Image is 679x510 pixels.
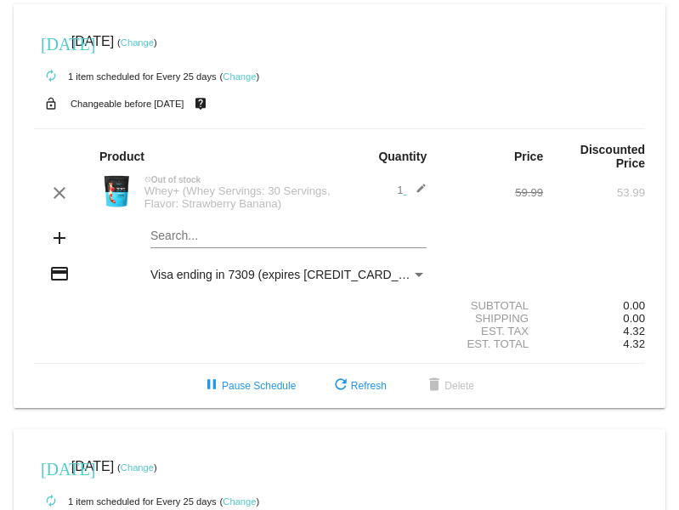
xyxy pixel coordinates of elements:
[144,176,151,183] mat-icon: not_interested
[188,371,309,401] button: Pause Schedule
[136,184,340,210] div: Whey+ (Whey Servings: 30 Servings, Flavor: Strawberry Banana)
[117,37,157,48] small: ( )
[121,462,154,473] a: Change
[424,380,474,392] span: Delete
[623,337,645,350] span: 4.32
[49,183,70,203] mat-icon: clear
[49,228,70,248] mat-icon: add
[121,37,154,48] a: Change
[331,376,351,396] mat-icon: refresh
[220,71,260,82] small: ( )
[34,496,217,507] small: 1 item scheduled for Every 25 days
[543,299,645,312] div: 0.00
[150,229,427,243] input: Search...
[41,66,61,87] mat-icon: autorenew
[543,186,645,199] div: 53.99
[201,376,222,396] mat-icon: pause
[623,312,645,325] span: 0.00
[150,268,435,281] span: Visa ending in 7309 (expires [CREDIT_CARD_DATA])
[41,457,61,478] mat-icon: [DATE]
[580,143,645,170] strong: Discounted Price
[623,325,645,337] span: 4.32
[150,268,427,281] mat-select: Payment Method
[441,337,543,350] div: Est. Total
[424,376,444,396] mat-icon: delete
[201,380,296,392] span: Pause Schedule
[223,71,256,82] a: Change
[441,299,543,312] div: Subtotal
[99,174,133,208] img: Image-1-Carousel-Whey-2lb-Strw-Banana-no-badge-Transp.png
[406,183,427,203] mat-icon: edit
[41,32,61,53] mat-icon: [DATE]
[514,150,543,163] strong: Price
[99,150,144,163] strong: Product
[317,371,400,401] button: Refresh
[117,462,157,473] small: ( )
[190,93,211,115] mat-icon: live_help
[410,371,488,401] button: Delete
[441,325,543,337] div: Est. Tax
[223,496,256,507] a: Change
[378,150,427,163] strong: Quantity
[41,93,61,115] mat-icon: lock_open
[441,312,543,325] div: Shipping
[331,380,387,392] span: Refresh
[220,496,260,507] small: ( )
[136,175,340,184] div: Out of stock
[71,99,184,109] small: Changeable before [DATE]
[34,71,217,82] small: 1 item scheduled for Every 25 days
[397,184,427,196] span: 1
[441,186,543,199] div: 59.99
[49,263,70,284] mat-icon: credit_card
